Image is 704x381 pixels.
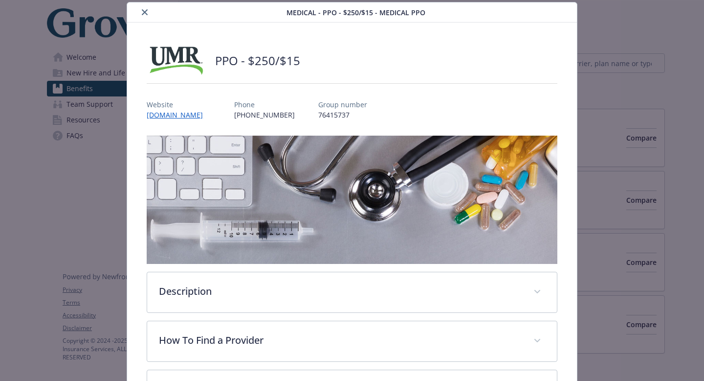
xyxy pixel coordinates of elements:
span: Medical - PPO - $250/$15 - Medical PPO [286,7,425,18]
img: UMR [147,46,205,75]
img: banner [147,136,557,264]
div: Description [147,272,557,312]
p: Description [159,284,522,299]
button: close [139,6,151,18]
a: [DOMAIN_NAME] [147,110,211,119]
p: How To Find a Provider [159,333,522,348]
p: Website [147,99,211,110]
p: Phone [234,99,295,110]
p: [PHONE_NUMBER] [234,110,295,120]
p: 76415737 [318,110,367,120]
p: Group number [318,99,367,110]
div: How To Find a Provider [147,321,557,361]
h2: PPO - $250/$15 [215,52,300,69]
